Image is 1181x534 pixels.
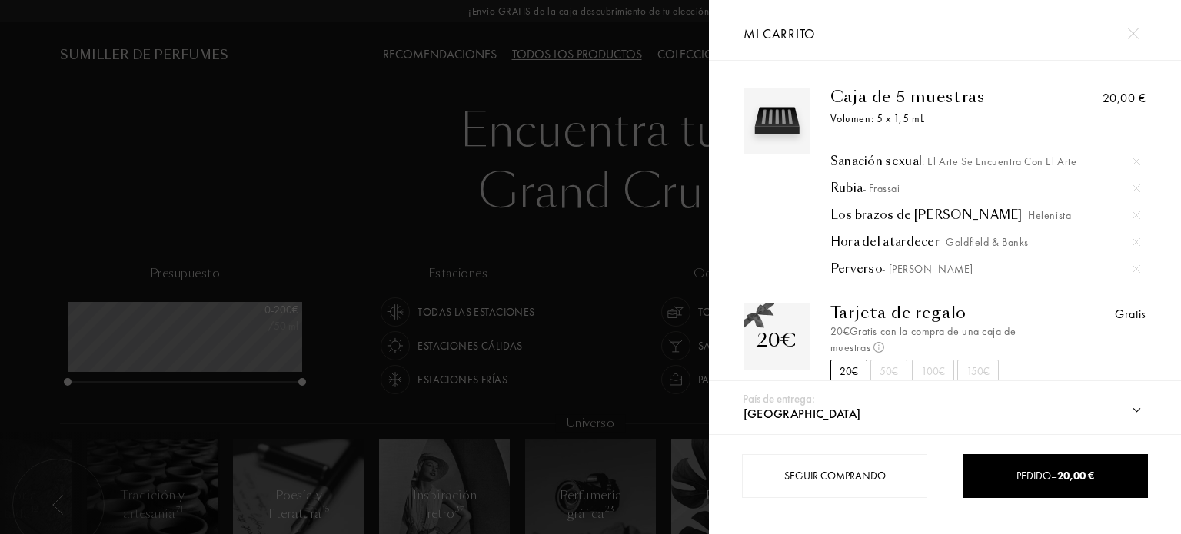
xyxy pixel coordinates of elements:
[882,262,973,276] font: - [PERSON_NAME]
[830,86,984,108] font: Caja de 5 muestras
[1127,28,1139,39] img: cross.svg
[1115,306,1146,322] font: Gratis
[830,324,850,338] font: 20€
[1022,208,1071,222] font: - Helenista
[830,154,1140,169] a: Sanación sexual: el arte se encuentra con el arte
[830,111,924,125] font: Volumen: 5 x 1,5 mL
[1133,184,1140,192] img: cross.svg
[920,364,944,378] font: 100€
[830,302,966,323] font: Tarjeta de regalo
[757,327,797,353] font: 20€
[830,261,1140,277] a: Perverso- [PERSON_NAME]
[830,207,1022,223] font: Los brazos de [PERSON_NAME]
[830,234,1140,250] a: Hora del atardecer- Goldfield & Banks
[1133,211,1140,219] img: cross.svg
[830,180,863,196] font: Rubia
[863,181,900,195] font: - Frassai
[966,364,990,378] font: 150€
[1051,469,1057,483] font: –
[783,469,885,483] font: Seguir comprando
[830,207,1140,223] a: Los brazos de [PERSON_NAME]- Helenista
[830,260,882,277] font: Perverso
[1103,90,1146,106] font: 20,00 €
[1133,158,1140,165] img: cross.svg
[830,153,922,169] font: Sanación sexual
[1057,469,1094,483] font: 20,00 €
[830,324,1016,354] font: Gratis con la compra de una caja de muestras
[747,91,807,151] img: box_5.svg
[880,364,898,378] font: 50€
[743,391,815,406] font: País de entrega:
[830,234,939,250] font: Hora del atardecer
[873,342,884,353] img: info_voucher.png
[939,235,1028,249] font: - Goldfield & Banks
[922,154,1076,168] font: : el arte se encuentra con el arte
[744,303,774,330] img: gift_n.png
[839,364,857,378] font: 20€
[1133,265,1140,273] img: cross.svg
[1133,238,1140,246] img: cross.svg
[1016,469,1051,483] font: Pedido
[744,25,815,42] font: Mi carrito
[830,181,1140,196] a: Rubia- Frassai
